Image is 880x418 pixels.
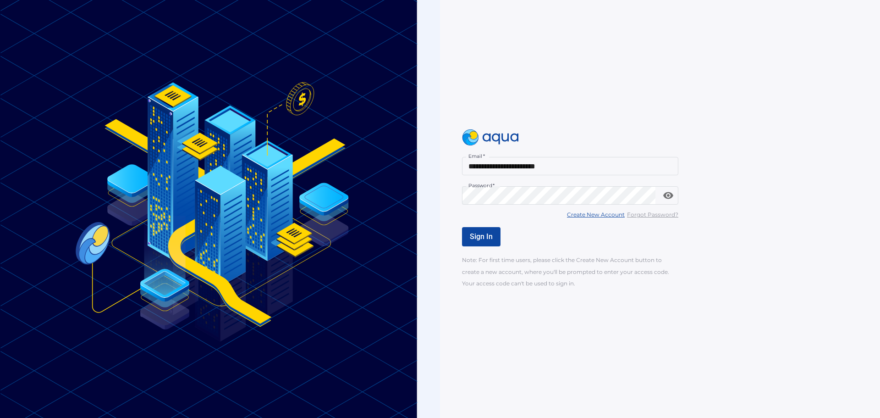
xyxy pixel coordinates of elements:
[462,129,519,146] img: logo
[462,256,669,286] span: Note: For first time users, please click the Create New Account button to create a new account, w...
[470,232,493,241] span: Sign In
[468,153,485,160] label: Email
[567,211,625,218] u: Create New Account
[627,211,678,218] u: Forgot Password?
[462,227,500,246] button: Sign In
[659,186,677,205] button: toggle password visibility
[468,182,495,189] label: Password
